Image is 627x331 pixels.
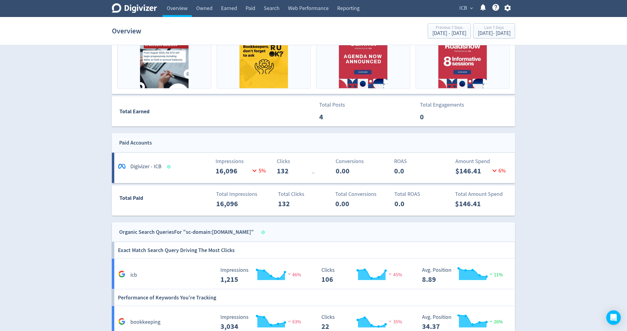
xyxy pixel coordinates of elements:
[488,272,503,278] span: 11%
[216,157,270,165] p: Impressions
[473,23,515,39] button: Last 7 Days[DATE]- [DATE]
[469,5,474,11] span: expand_more
[287,319,301,325] span: 63%
[218,315,309,331] svg: Impressions 3,034
[428,23,471,39] button: Previous 7 Days[DATE] - [DATE]
[455,190,510,198] p: Total Amount Spend
[459,3,467,13] span: ICB
[419,315,510,331] svg: Avg. Position 34.37
[130,163,162,170] h5: Digivizer - ICB
[119,138,152,147] div: Paid Accounts
[318,315,409,331] svg: Clicks 22
[262,231,267,234] span: Data last synced: 17 Sep 2025, 12:03pm (AEST)
[119,228,254,237] div: Organic Search Queries For "sc-domain:[DOMAIN_NAME]"
[118,289,216,306] h6: Performance of Keywords You're Tracking
[491,167,506,175] p: 6 %
[118,271,126,278] svg: Google Analytics
[488,272,494,276] img: positive-performance.svg
[394,198,429,209] p: 0.0
[319,111,354,122] p: 4
[394,190,449,198] p: Total ROAS
[606,310,621,325] div: Open Intercom Messenger
[420,101,464,109] p: Total Engagements
[419,267,510,283] svg: Avg. Position 8.89
[287,272,293,276] img: negative-performance.svg
[336,190,391,198] p: Total Conversions
[336,198,370,209] p: 0.00
[432,31,466,36] div: [DATE] - [DATE]
[216,198,251,209] p: 16,096
[478,31,511,36] div: [DATE] - [DATE]
[432,26,466,31] div: Previous 7 Days
[218,267,309,283] svg: Impressions 1,215
[336,165,370,176] p: 0.00
[287,319,293,324] img: negative-performance.svg
[277,165,312,176] p: 132
[394,157,449,165] p: ROAS
[387,272,393,276] img: negative-performance.svg
[216,165,250,176] p: 16,096
[118,242,235,258] h6: Exact Match Search Query Driving The Most Clicks
[488,319,503,325] span: 26%
[387,272,402,278] span: 45%
[112,194,179,205] div: Total Paid
[112,96,515,127] a: Total EarnedTotal Posts4Total Engagements0
[167,165,173,169] span: Data last synced: 17 Sep 2025, 1:01am (AEST)
[456,165,491,176] p: $146.41
[455,198,490,209] p: $146.41
[112,259,515,289] a: icb Impressions 1,215 Impressions 1,215 46% Clicks 106 Clicks 106 45% Avg. Position 8.89 Avg. Pos...
[277,157,332,165] p: Clicks
[312,167,315,174] span: _
[387,319,393,324] img: negative-performance.svg
[130,319,160,326] h5: bookkeeping
[112,153,515,183] a: *Digivizer - ICBImpressions16,0965%Clicks132_Conversions0.00ROAS0.0Amount Spend$146.416%
[420,111,455,122] p: 0
[319,101,354,109] p: Total Posts
[457,3,474,13] button: ICB
[278,198,313,209] p: 132
[387,319,402,325] span: 35%
[488,319,494,324] img: positive-performance.svg
[394,165,429,176] p: 0.0
[336,157,391,165] p: Conversions
[456,157,511,165] p: Amount Spend
[118,318,126,325] svg: Google Analytics
[278,190,333,198] p: Total Clicks
[216,190,271,198] p: Total Impressions
[112,21,141,41] h1: Overview
[318,267,409,283] svg: Clicks 106
[287,272,301,278] span: 46%
[112,107,313,116] div: Total Earned
[130,271,137,279] h5: icb
[478,26,511,31] div: Last 7 Days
